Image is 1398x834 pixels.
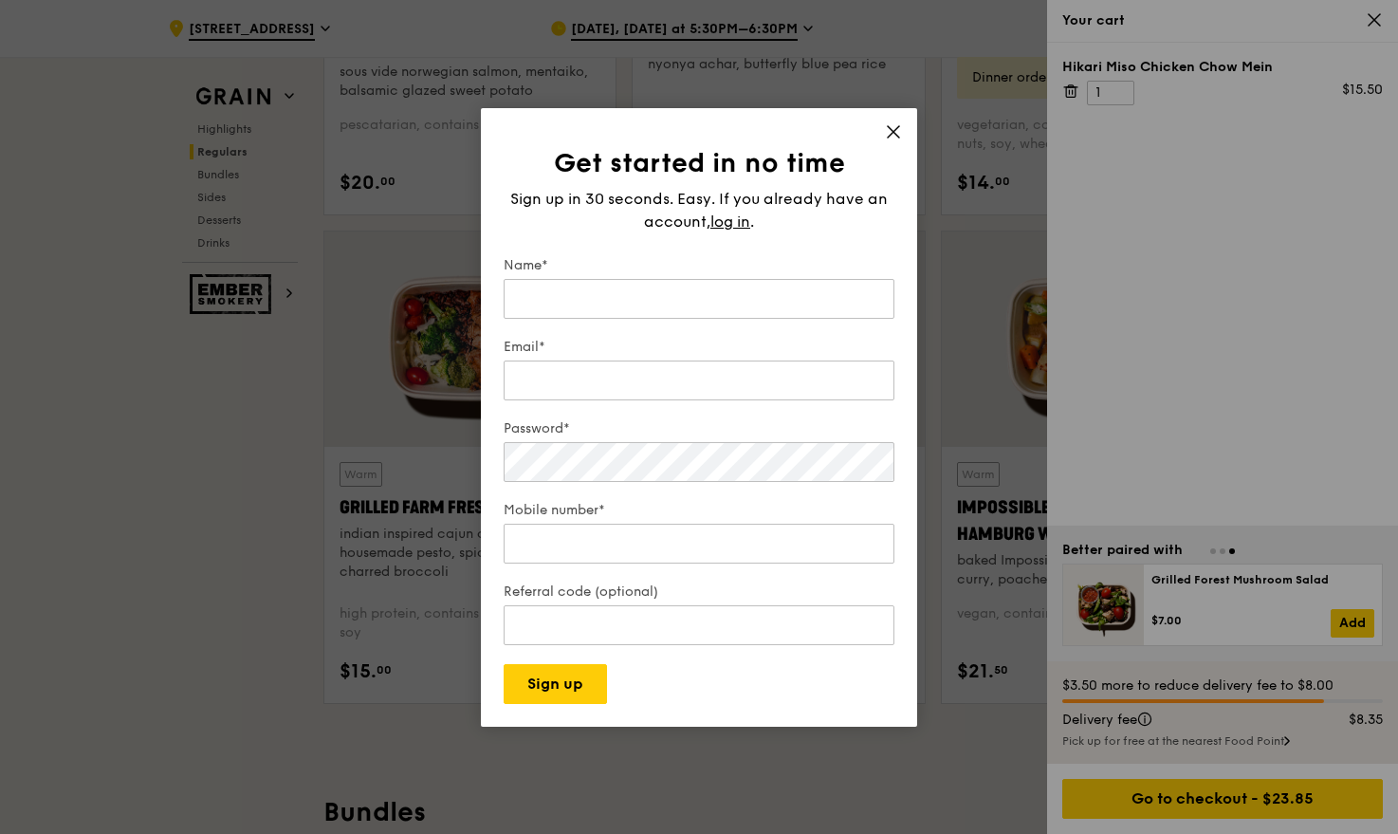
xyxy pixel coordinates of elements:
[750,213,754,231] span: .
[504,419,894,438] label: Password*
[510,190,888,231] span: Sign up in 30 seconds. Easy. If you already have an account,
[710,211,750,233] span: log in
[504,664,607,704] button: Sign up
[504,256,894,275] label: Name*
[504,583,894,602] label: Referral code (optional)
[504,146,894,180] h1: Get started in no time
[504,501,894,520] label: Mobile number*
[504,338,894,357] label: Email*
